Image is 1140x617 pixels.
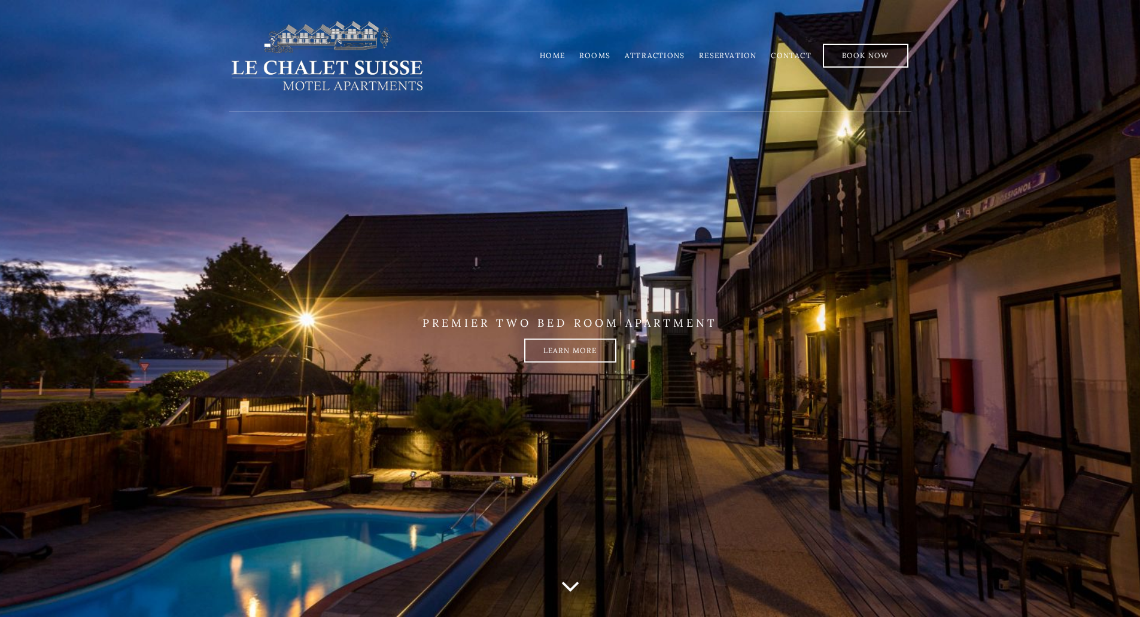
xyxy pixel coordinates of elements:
[229,20,425,92] img: lechaletsuisse
[540,51,565,60] a: Home
[229,317,911,330] p: PREMIER TWO BED ROOM APARTMENT
[699,51,756,60] a: Reservation
[579,51,610,60] a: Rooms
[823,44,908,68] a: Book Now
[524,338,616,362] a: Learn more
[771,51,811,60] a: Contact
[625,51,685,60] a: Attractions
